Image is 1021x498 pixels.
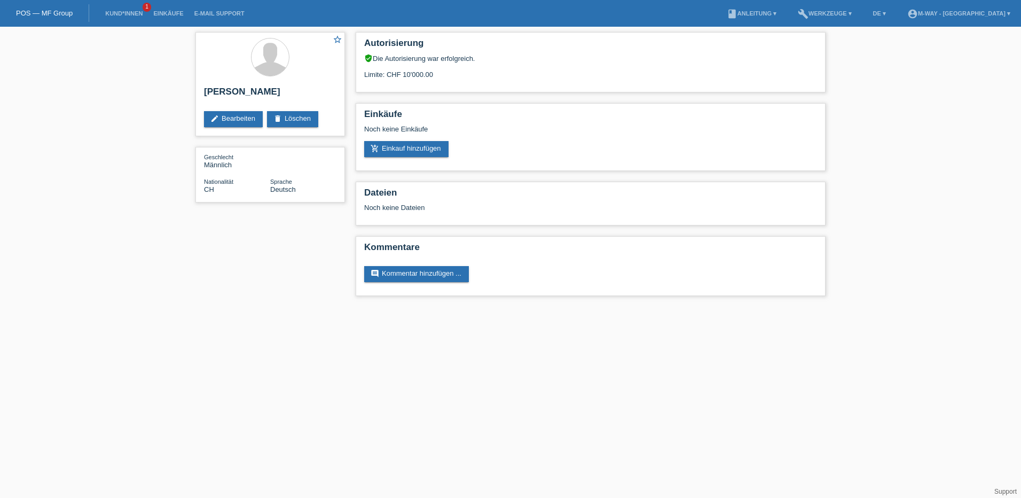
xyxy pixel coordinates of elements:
[721,10,782,17] a: bookAnleitung ▾
[364,204,690,212] div: Noch keine Dateien
[204,154,233,160] span: Geschlecht
[364,125,817,141] div: Noch keine Einkäufe
[364,38,817,54] h2: Autorisierung
[100,10,148,17] a: Kund*innen
[364,54,373,63] i: verified_user
[364,54,817,63] div: Die Autorisierung war erfolgreich.
[364,188,817,204] h2: Dateien
[204,178,233,185] span: Nationalität
[210,114,219,123] i: edit
[868,10,891,17] a: DE ▾
[364,63,817,79] div: Limite: CHF 10'000.00
[204,185,214,193] span: Schweiz
[189,10,250,17] a: E-Mail Support
[364,266,469,282] a: commentKommentar hinzufügen ...
[204,87,336,103] h2: [PERSON_NAME]
[727,9,737,19] i: book
[364,242,817,258] h2: Kommentare
[143,3,151,12] span: 1
[204,111,263,127] a: editBearbeiten
[333,35,342,44] i: star_border
[792,10,857,17] a: buildWerkzeuge ▾
[994,488,1017,495] a: Support
[902,10,1016,17] a: account_circlem-way - [GEOGRAPHIC_DATA] ▾
[273,114,282,123] i: delete
[371,144,379,153] i: add_shopping_cart
[371,269,379,278] i: comment
[204,153,270,169] div: Männlich
[270,178,292,185] span: Sprache
[364,141,449,157] a: add_shopping_cartEinkauf hinzufügen
[907,9,918,19] i: account_circle
[333,35,342,46] a: star_border
[270,185,296,193] span: Deutsch
[16,9,73,17] a: POS — MF Group
[148,10,189,17] a: Einkäufe
[364,109,817,125] h2: Einkäufe
[798,9,808,19] i: build
[267,111,318,127] a: deleteLöschen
